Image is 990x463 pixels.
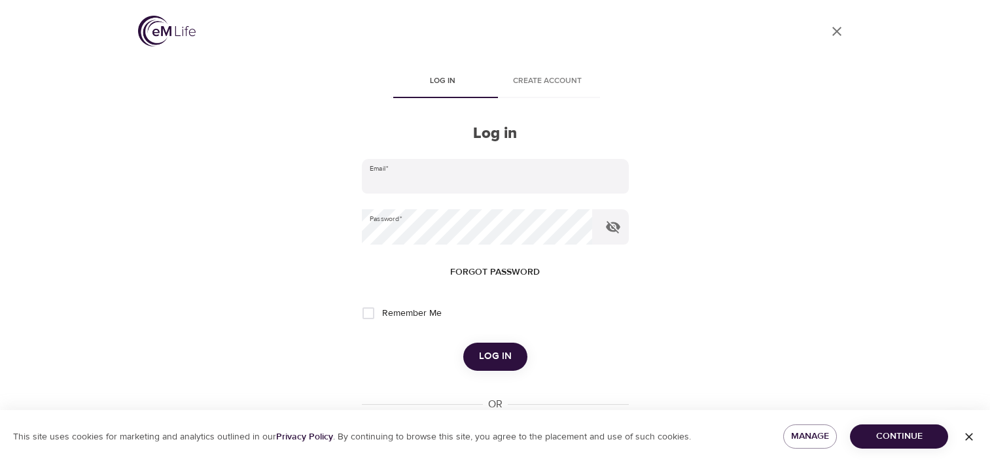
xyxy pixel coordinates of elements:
[850,424,948,449] button: Continue
[860,428,938,445] span: Continue
[503,75,592,88] span: Create account
[479,348,512,365] span: Log in
[821,16,853,47] a: close
[450,264,540,281] span: Forgot password
[463,343,527,370] button: Log in
[483,397,508,412] div: OR
[783,424,838,449] button: Manage
[794,428,827,445] span: Manage
[362,67,629,98] div: disabled tabs example
[445,260,545,284] button: Forgot password
[398,75,487,88] span: Log in
[276,431,333,443] a: Privacy Policy
[362,124,629,143] h2: Log in
[138,16,196,46] img: logo
[382,307,442,320] span: Remember Me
